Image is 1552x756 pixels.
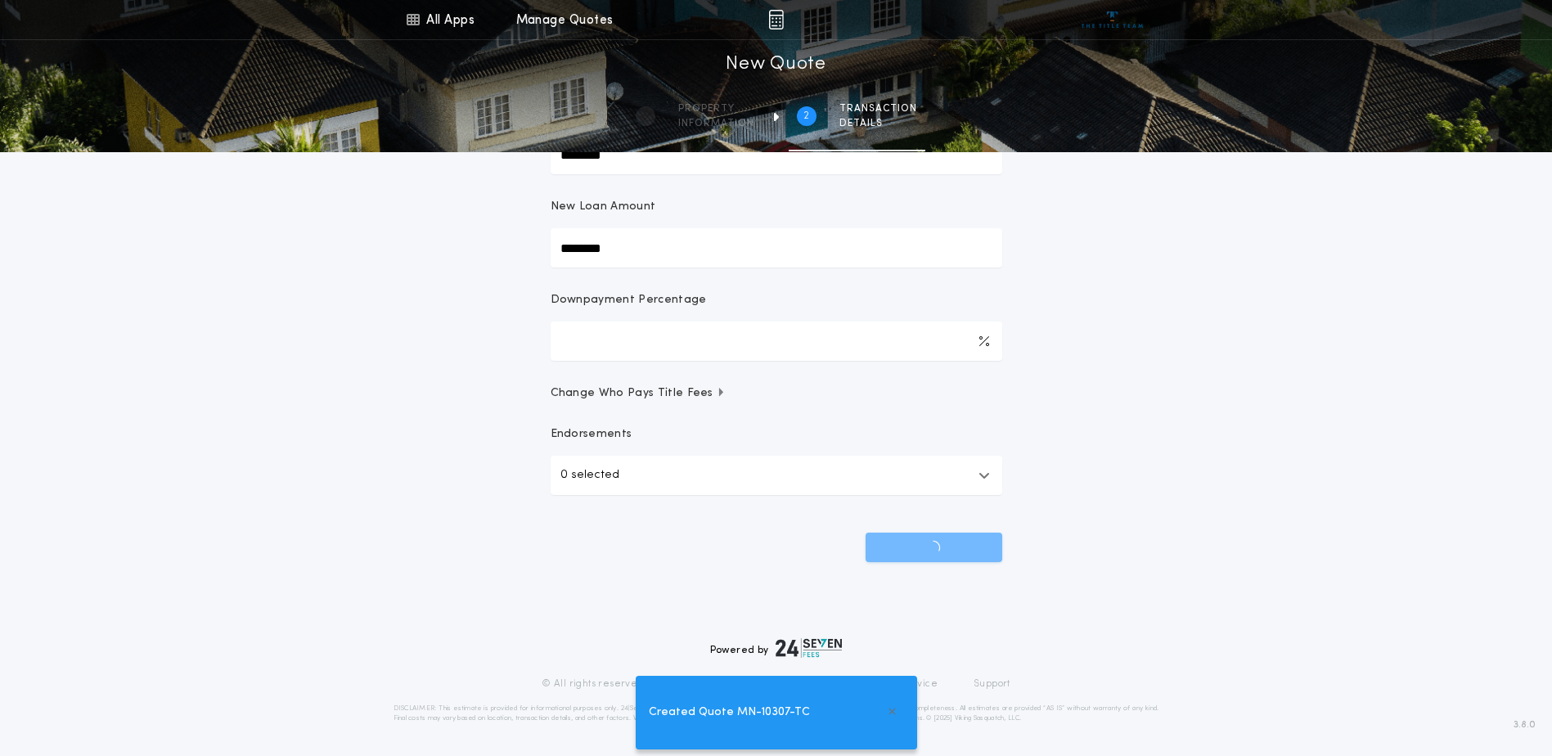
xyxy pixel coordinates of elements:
p: 0 selected [560,466,619,485]
span: Property [678,102,754,115]
p: New Loan Amount [551,199,656,215]
h2: 2 [803,110,809,123]
p: Downpayment Percentage [551,292,707,308]
span: Transaction [839,102,917,115]
span: information [678,117,754,130]
span: Created Quote MN-10307-TC [649,704,810,722]
img: vs-icon [1082,11,1143,28]
input: New Loan Amount [551,228,1002,268]
button: 0 selected [551,456,1002,495]
h1: New Quote [726,52,825,78]
span: details [839,117,917,130]
span: Change Who Pays Title Fees [551,385,727,402]
img: img [768,10,784,29]
input: Downpayment Percentage [551,322,1002,361]
button: Change Who Pays Title Fees [551,385,1002,402]
img: logo [776,638,843,658]
div: Powered by [710,638,843,658]
p: Endorsements [551,426,1002,443]
input: Sale Price [551,135,1002,174]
